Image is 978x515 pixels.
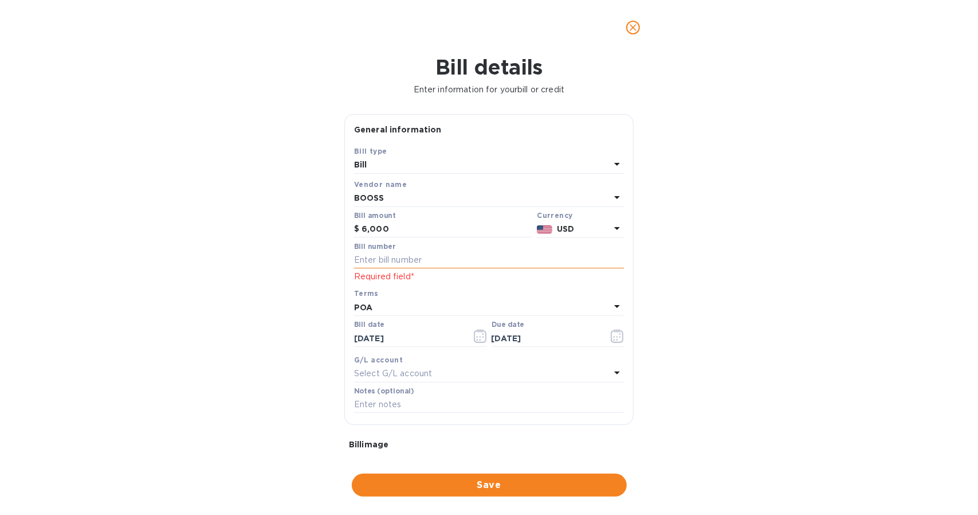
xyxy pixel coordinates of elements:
input: Select date [354,330,462,347]
label: Bill number [354,243,395,250]
button: close [619,14,647,41]
button: Save [352,474,627,497]
input: Due date [492,330,600,347]
b: POA [354,303,372,312]
input: Enter bill number [354,252,624,269]
span: Save [361,478,618,492]
label: Bill amount [354,212,395,219]
b: G/L account [354,356,403,364]
label: Bill date [354,322,384,329]
p: Required field* [354,271,624,283]
b: General information [354,125,442,134]
b: Bill type [354,147,387,155]
p: Bill image [349,439,629,450]
input: Enter notes [354,396,624,413]
b: Terms [354,289,379,298]
b: Vendor name [354,180,407,189]
p: Enter information for your bill or credit [9,84,969,96]
input: $ Enter bill amount [362,221,532,238]
h1: Bill details [9,55,969,79]
label: Notes (optional) [354,388,414,395]
b: BOOSS [354,193,384,202]
b: USD [557,224,574,233]
b: Currency [537,211,572,220]
img: USD [537,225,552,233]
p: Select G/L account [354,368,432,380]
b: Bill [354,160,367,169]
label: Due date [492,322,524,329]
div: $ [354,221,362,238]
